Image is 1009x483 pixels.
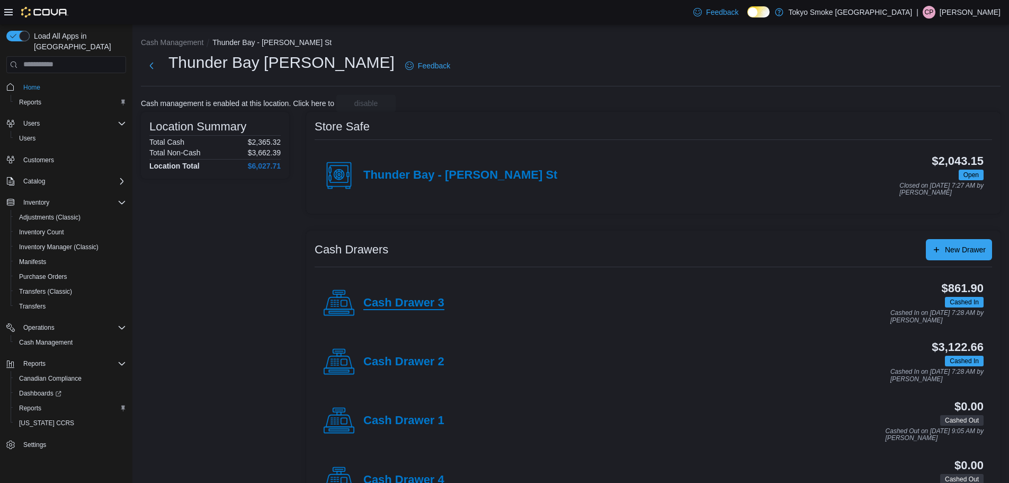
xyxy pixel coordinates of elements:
span: Dashboards [15,387,126,400]
h3: Cash Drawers [315,243,388,256]
nav: Complex example [6,75,126,480]
span: [US_STATE] CCRS [19,419,74,427]
a: Settings [19,438,50,451]
span: Inventory Manager (Classic) [15,241,126,253]
h3: Location Summary [149,120,246,133]
span: Cash Management [15,336,126,349]
span: Adjustments (Classic) [15,211,126,224]
a: Dashboards [15,387,66,400]
button: Reports [19,357,50,370]
span: Settings [19,438,126,451]
span: Inventory Count [19,228,64,236]
p: Cashed Out on [DATE] 9:05 AM by [PERSON_NAME] [886,428,984,442]
p: | [916,6,918,19]
span: Customers [19,153,126,166]
span: Catalog [19,175,126,188]
button: Catalog [19,175,49,188]
span: Transfers (Classic) [15,285,126,298]
span: Reports [19,98,41,107]
span: Reports [15,96,126,109]
span: Purchase Orders [15,270,126,283]
span: Adjustments (Classic) [19,213,81,222]
a: Customers [19,154,58,166]
img: Cova [21,7,68,17]
button: Users [2,116,130,131]
button: Reports [11,95,130,110]
a: Dashboards [11,386,130,401]
a: Adjustments (Classic) [15,211,85,224]
span: New Drawer [945,244,986,255]
span: Settings [23,441,46,449]
a: Users [15,132,40,145]
h3: $0.00 [954,459,984,472]
span: Home [19,81,126,94]
button: Reports [2,356,130,371]
span: Manifests [15,256,126,268]
a: Inventory Manager (Classic) [15,241,103,253]
p: Tokyo Smoke [GEOGRAPHIC_DATA] [789,6,913,19]
button: Settings [2,437,130,452]
button: Cash Management [11,335,130,350]
span: Canadian Compliance [19,374,82,383]
h3: $2,043.15 [932,155,984,168]
span: Reports [15,402,126,415]
span: Home [23,83,40,92]
span: Cashed In [945,356,984,366]
input: Dark Mode [747,6,770,17]
span: Cashed In [945,297,984,308]
button: Home [2,80,130,95]
button: Purchase Orders [11,269,130,284]
span: Cashed Out [940,415,984,426]
span: Catalog [23,177,45,186]
h4: Thunder Bay - [PERSON_NAME] St [363,169,557,182]
h6: Total Cash [149,138,184,146]
a: Transfers (Classic) [15,285,76,298]
div: Cameron Palmer [923,6,935,19]
a: Cash Management [15,336,77,349]
p: Cashed In on [DATE] 7:28 AM by [PERSON_NAME] [890,368,984,383]
span: Users [19,117,126,130]
a: Canadian Compliance [15,372,86,385]
a: Inventory Count [15,226,68,239]
button: Inventory Manager (Classic) [11,240,130,254]
h3: $3,122.66 [932,341,984,354]
h1: Thunder Bay [PERSON_NAME] [168,52,395,73]
h3: $861.90 [942,282,984,295]
button: disable [336,95,396,112]
span: disable [354,98,378,109]
a: [US_STATE] CCRS [15,417,78,429]
span: Transfers (Classic) [19,287,72,296]
h4: Cash Drawer 2 [363,355,444,369]
a: Purchase Orders [15,270,72,283]
button: Operations [2,320,130,335]
span: Washington CCRS [15,417,126,429]
a: Transfers [15,300,50,313]
h3: Store Safe [315,120,370,133]
span: Reports [23,359,46,368]
button: Users [11,131,130,146]
button: Reports [11,401,130,416]
h4: Cash Drawer 1 [363,414,444,428]
span: Feedback [706,7,738,17]
span: Inventory [19,196,126,209]
span: Customers [23,156,54,164]
p: $3,662.39 [248,148,281,157]
span: Reports [19,357,126,370]
span: Canadian Compliance [15,372,126,385]
span: Cashed Out [945,416,979,425]
span: Transfers [15,300,126,313]
h6: Total Non-Cash [149,148,201,157]
a: Feedback [689,2,743,23]
h4: Cash Drawer 3 [363,296,444,310]
button: Inventory [2,195,130,210]
span: Users [15,132,126,145]
button: Canadian Compliance [11,371,130,386]
p: $2,365.32 [248,138,281,146]
h4: Location Total [149,162,200,170]
button: Operations [19,321,59,334]
p: Cash management is enabled at this location. Click here to [141,99,334,108]
button: Manifests [11,254,130,269]
p: Closed on [DATE] 7:27 AM by [PERSON_NAME] [899,182,984,197]
span: Load All Apps in [GEOGRAPHIC_DATA] [30,31,126,52]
